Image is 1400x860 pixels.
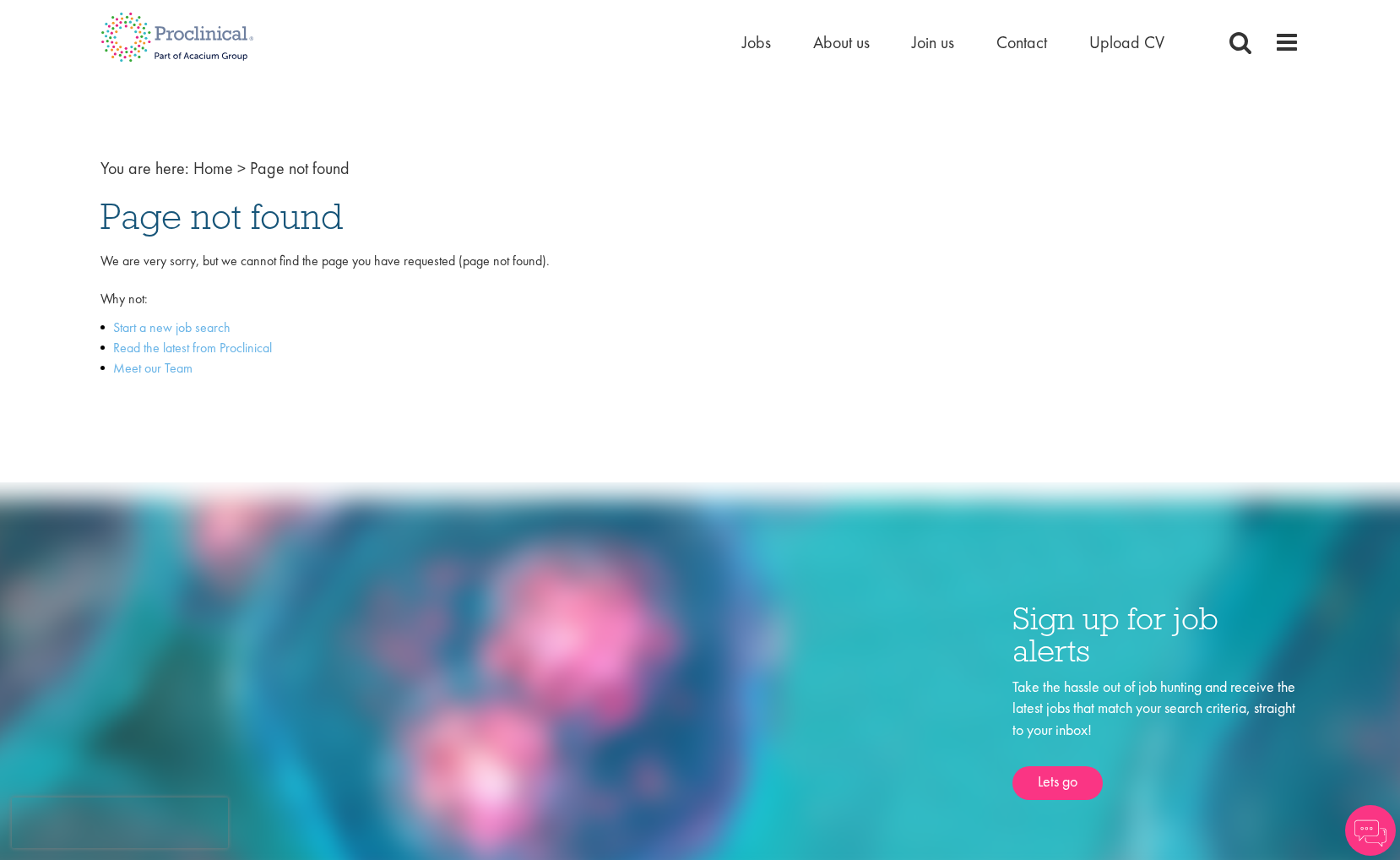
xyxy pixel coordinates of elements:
[193,157,233,179] a: breadcrumb link
[100,252,1300,310] p: We are very sorry, but we cannot find the page you have requested (page not found). Why not:
[113,359,193,377] a: Meet our Team
[113,339,272,357] a: Read the latest from Proclinical
[1345,805,1396,856] img: Chatbot
[813,31,870,53] a: About us
[250,157,350,179] span: Page not found
[742,31,771,53] a: Jobs
[113,318,231,336] a: Start a new job search
[912,31,954,53] a: Join us
[100,193,343,239] span: Page not found
[1089,31,1164,53] a: Upload CV
[1012,766,1103,800] a: Lets go
[996,31,1047,53] a: Contact
[1012,676,1300,800] div: Take the hassle out of job hunting and receive the latest jobs that match your search criteria, s...
[237,157,246,179] span: >
[100,157,189,179] span: You are here:
[1012,602,1300,667] h3: Sign up for job alerts
[12,797,228,848] iframe: reCAPTCHA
